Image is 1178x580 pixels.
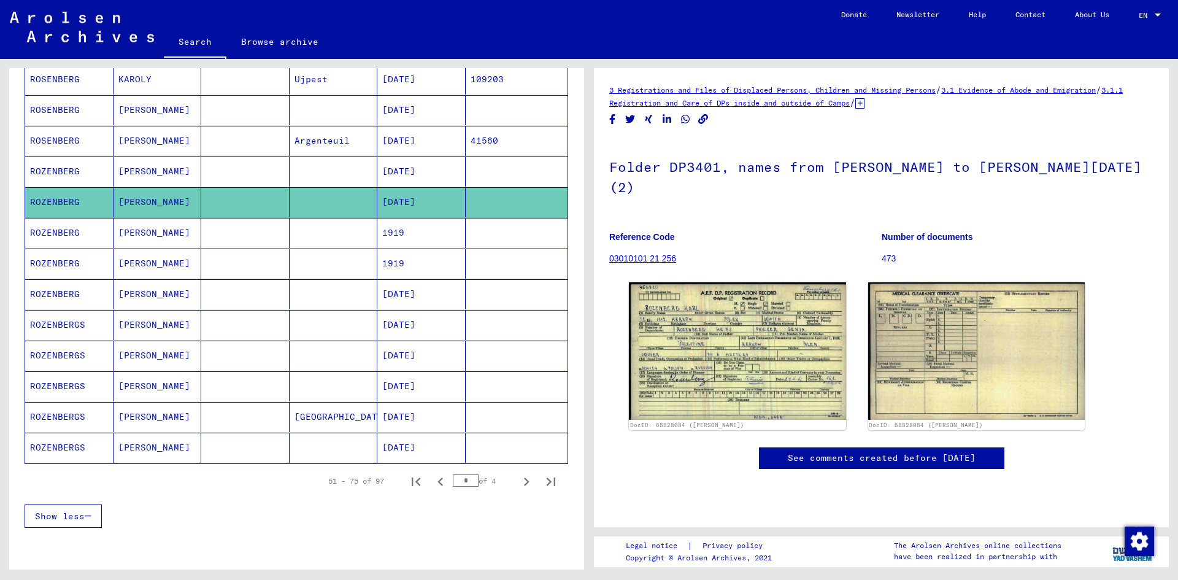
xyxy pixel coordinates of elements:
mat-cell: [PERSON_NAME] [114,95,202,125]
a: Browse archive [226,27,333,56]
mat-cell: ROZENBERG [25,187,114,217]
button: Share on WhatsApp [679,112,692,127]
button: Next page [514,469,539,493]
mat-cell: [PERSON_NAME] [114,341,202,371]
button: Share on LinkedIn [661,112,674,127]
mat-cell: [PERSON_NAME] [114,433,202,463]
mat-cell: ROSENBERG [25,64,114,95]
a: Legal notice [626,539,687,552]
p: have been realized in partnership with [894,551,1061,562]
mat-cell: [GEOGRAPHIC_DATA] [290,402,378,432]
span: EN [1139,11,1152,20]
p: 473 [882,252,1153,265]
div: 51 – 75 of 97 [328,476,384,487]
mat-cell: [PERSON_NAME] [114,218,202,248]
mat-cell: 41560 [466,126,568,156]
h1: Folder DP3401, names from [PERSON_NAME] to [PERSON_NAME][DATE] (2) [609,139,1153,213]
button: Previous page [428,469,453,493]
mat-cell: ROZENBERG [25,157,114,187]
span: Show less [35,511,85,522]
button: First page [404,469,428,493]
a: DocID: 68828084 ([PERSON_NAME]) [869,422,983,428]
img: 001.jpg [629,282,846,420]
mat-cell: [DATE] [377,95,466,125]
a: Search [164,27,226,59]
mat-cell: ROZENBERGS [25,402,114,432]
a: 3.1 Evidence of Abode and Emigration [941,85,1096,95]
img: Change consent [1125,527,1154,556]
mat-cell: ROZENBERG [25,218,114,248]
img: 002.jpg [868,282,1085,420]
mat-cell: [DATE] [377,433,466,463]
mat-cell: [DATE] [377,126,466,156]
mat-cell: ROZENBERGS [25,341,114,371]
p: Copyright © Arolsen Archives, 2021 [626,552,777,563]
mat-cell: ROZENBERGS [25,310,114,340]
mat-cell: ROZENBERGS [25,371,114,401]
span: / [1096,84,1101,95]
a: 3 Registrations and Files of Displaced Persons, Children and Missing Persons [609,85,936,95]
mat-cell: [PERSON_NAME] [114,371,202,401]
a: DocID: 68828084 ([PERSON_NAME]) [630,422,744,428]
span: / [850,97,855,108]
mat-cell: Argenteuil [290,126,378,156]
div: of 4 [453,475,514,487]
mat-cell: [PERSON_NAME] [114,310,202,340]
mat-cell: [PERSON_NAME] [114,402,202,432]
mat-cell: ROZENBERG [25,279,114,309]
mat-cell: [DATE] [377,64,466,95]
mat-cell: [DATE] [377,279,466,309]
mat-cell: ROSENBERG [25,95,114,125]
span: / [936,84,941,95]
button: Show less [25,505,102,528]
mat-cell: [DATE] [377,341,466,371]
b: Reference Code [609,232,675,242]
img: yv_logo.png [1110,536,1156,566]
mat-cell: [DATE] [377,371,466,401]
a: 03010101 21 256 [609,253,676,263]
mat-cell: [DATE] [377,310,466,340]
div: | [626,539,777,552]
mat-cell: [PERSON_NAME] [114,187,202,217]
a: See comments created before [DATE] [788,452,976,465]
img: Arolsen_neg.svg [10,12,154,42]
mat-cell: [PERSON_NAME] [114,249,202,279]
mat-cell: [DATE] [377,157,466,187]
mat-cell: [DATE] [377,402,466,432]
mat-cell: Ujpest [290,64,378,95]
mat-cell: [PERSON_NAME] [114,126,202,156]
mat-cell: 1919 [377,249,466,279]
a: Privacy policy [693,539,777,552]
mat-cell: KAROLY [114,64,202,95]
button: Share on Xing [642,112,655,127]
mat-cell: ROZENBERGS [25,433,114,463]
mat-cell: [DATE] [377,187,466,217]
b: Number of documents [882,232,973,242]
button: Last page [539,469,563,493]
button: Share on Facebook [606,112,619,127]
button: Share on Twitter [624,112,637,127]
button: Copy link [697,112,710,127]
mat-cell: [PERSON_NAME] [114,279,202,309]
p: The Arolsen Archives online collections [894,540,1061,551]
mat-cell: 1919 [377,218,466,248]
mat-cell: 109203 [466,64,568,95]
mat-cell: ROSENBERG [25,126,114,156]
mat-cell: ROZENBERG [25,249,114,279]
mat-cell: [PERSON_NAME] [114,157,202,187]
